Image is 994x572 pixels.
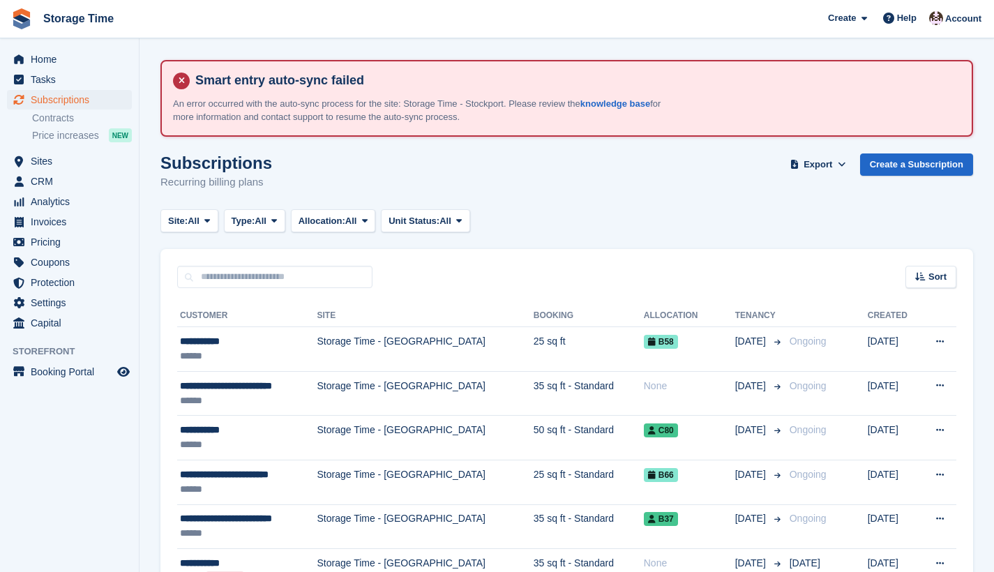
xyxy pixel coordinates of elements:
[115,363,132,380] a: Preview store
[168,214,188,228] span: Site:
[317,504,533,549] td: Storage Time - [GEOGRAPHIC_DATA]
[317,305,533,327] th: Site
[7,313,132,333] a: menu
[255,214,266,228] span: All
[31,253,114,272] span: Coupons
[928,270,947,284] span: Sort
[7,232,132,252] a: menu
[32,129,99,142] span: Price increases
[7,273,132,292] a: menu
[31,293,114,313] span: Settings
[31,273,114,292] span: Protection
[160,209,218,232] button: Site: All
[790,469,827,480] span: Ongoing
[160,174,272,190] p: Recurring billing plans
[644,512,678,526] span: B37
[868,371,919,416] td: [DATE]
[224,209,285,232] button: Type: All
[929,11,943,25] img: Saeed
[160,153,272,172] h1: Subscriptions
[790,557,820,569] span: [DATE]
[860,153,973,176] a: Create a Subscription
[31,50,114,69] span: Home
[317,371,533,416] td: Storage Time - [GEOGRAPHIC_DATA]
[13,345,139,359] span: Storefront
[7,50,132,69] a: menu
[945,12,981,26] span: Account
[32,128,132,143] a: Price increases NEW
[31,232,114,252] span: Pricing
[735,305,784,327] th: Tenancy
[735,334,769,349] span: [DATE]
[7,151,132,171] a: menu
[644,335,678,349] span: B58
[173,97,661,124] p: An error occurred with the auto-sync process for the site: Storage Time - Stockport. Please revie...
[644,556,735,571] div: None
[644,305,735,327] th: Allocation
[735,423,769,437] span: [DATE]
[534,416,644,460] td: 50 sq ft - Standard
[31,313,114,333] span: Capital
[735,467,769,482] span: [DATE]
[804,158,832,172] span: Export
[31,192,114,211] span: Analytics
[177,305,317,327] th: Customer
[317,416,533,460] td: Storage Time - [GEOGRAPHIC_DATA]
[790,336,827,347] span: Ongoing
[317,327,533,372] td: Storage Time - [GEOGRAPHIC_DATA]
[828,11,856,25] span: Create
[31,362,114,382] span: Booking Portal
[38,7,119,30] a: Storage Time
[299,214,345,228] span: Allocation:
[439,214,451,228] span: All
[534,305,644,327] th: Booking
[790,513,827,524] span: Ongoing
[790,424,827,435] span: Ongoing
[7,362,132,382] a: menu
[7,90,132,110] a: menu
[735,379,769,393] span: [DATE]
[868,460,919,504] td: [DATE]
[534,371,644,416] td: 35 sq ft - Standard
[7,293,132,313] a: menu
[31,151,114,171] span: Sites
[644,468,678,482] span: B66
[534,460,644,504] td: 25 sq ft - Standard
[868,327,919,372] td: [DATE]
[7,192,132,211] a: menu
[534,327,644,372] td: 25 sq ft
[897,11,917,25] span: Help
[7,70,132,89] a: menu
[345,214,357,228] span: All
[389,214,439,228] span: Unit Status:
[381,209,469,232] button: Unit Status: All
[31,212,114,232] span: Invoices
[644,379,735,393] div: None
[868,504,919,549] td: [DATE]
[868,416,919,460] td: [DATE]
[188,214,199,228] span: All
[644,423,678,437] span: C80
[11,8,32,29] img: stora-icon-8386f47178a22dfd0bd8f6a31ec36ba5ce8667c1dd55bd0f319d3a0aa187defe.svg
[31,90,114,110] span: Subscriptions
[7,253,132,272] a: menu
[7,172,132,191] a: menu
[317,460,533,504] td: Storage Time - [GEOGRAPHIC_DATA]
[735,556,769,571] span: [DATE]
[790,380,827,391] span: Ongoing
[32,112,132,125] a: Contracts
[735,511,769,526] span: [DATE]
[31,172,114,191] span: CRM
[788,153,849,176] button: Export
[190,73,961,89] h4: Smart entry auto-sync failed
[232,214,255,228] span: Type:
[7,212,132,232] a: menu
[31,70,114,89] span: Tasks
[534,504,644,549] td: 35 sq ft - Standard
[291,209,376,232] button: Allocation: All
[109,128,132,142] div: NEW
[868,305,919,327] th: Created
[580,98,650,109] a: knowledge base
